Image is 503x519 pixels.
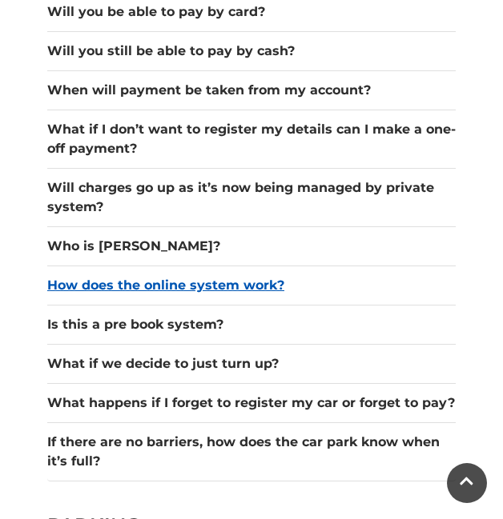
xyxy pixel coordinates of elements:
button: Will you be able to pay by card? [47,2,456,22]
button: If there are no barriers, how does the car park know when it’s full? [47,433,456,471]
button: Is this a pre book system? [47,315,456,334]
button: Will charges go up as it’s now being managed by private system? [47,178,456,217]
button: When will payment be taken from my account? [47,81,456,100]
button: Will you still be able to pay by cash? [47,42,456,61]
button: Who is [PERSON_NAME]? [47,237,456,256]
button: What if I don’t want to register my details can I make a one-off payment? [47,120,456,158]
button: What if we decide to just turn up? [47,354,456,373]
button: How does the online system work? [47,276,456,295]
button: What happens if I forget to register my car or forget to pay? [47,393,456,413]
